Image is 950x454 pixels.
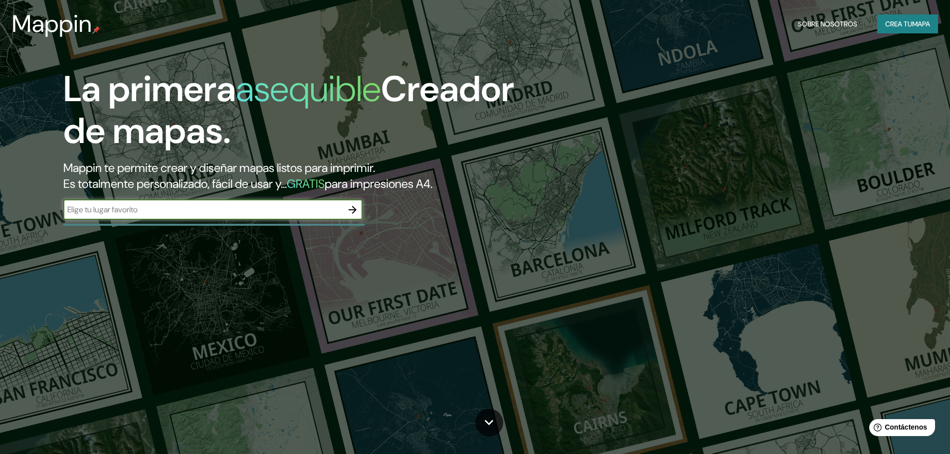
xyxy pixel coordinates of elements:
[877,14,938,33] button: Crea tumapa
[63,160,375,175] font: Mappin te permite crear y diseñar mapas listos para imprimir.
[63,66,236,112] font: La primera
[885,19,912,28] font: Crea tu
[63,176,287,191] font: Es totalmente personalizado, fácil de usar y...
[236,66,381,112] font: asequible
[63,66,514,154] font: Creador de mapas.
[912,19,930,28] font: mapa
[798,19,857,28] font: Sobre nosotros
[63,204,343,215] input: Elige tu lugar favorito
[12,8,92,39] font: Mappin
[861,415,939,443] iframe: Lanzador de widgets de ayuda
[794,14,861,33] button: Sobre nosotros
[287,176,325,191] font: GRATIS
[325,176,432,191] font: para impresiones A4.
[92,26,100,34] img: pin de mapeo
